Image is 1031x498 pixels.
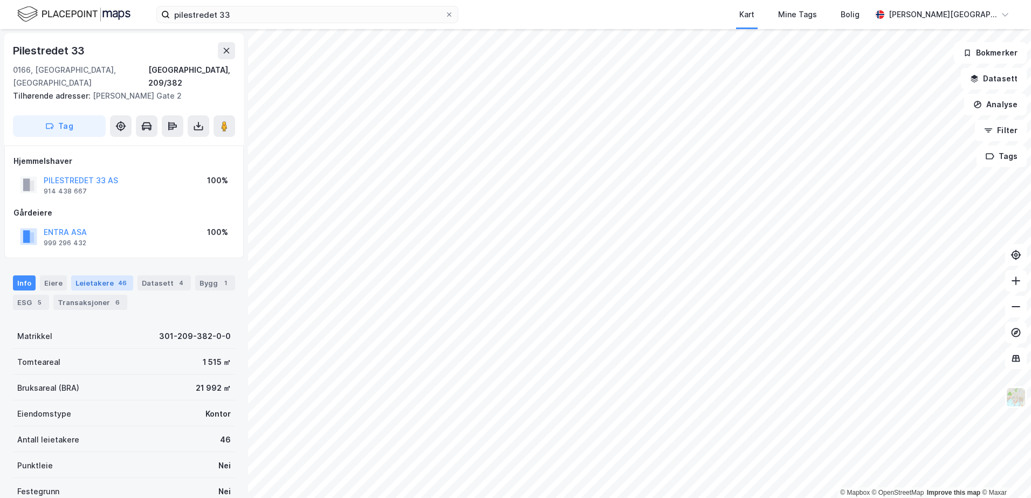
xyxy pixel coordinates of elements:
[17,382,79,395] div: Bruksareal (BRA)
[53,295,127,310] div: Transaksjoner
[927,489,980,496] a: Improve this map
[17,407,71,420] div: Eiendomstype
[872,489,924,496] a: OpenStreetMap
[170,6,445,23] input: Søk på adresse, matrikkel, gårdeiere, leietakere eller personer
[148,64,235,89] div: [GEOGRAPHIC_DATA], 209/382
[840,489,870,496] a: Mapbox
[739,8,754,21] div: Kart
[207,226,228,239] div: 100%
[13,89,226,102] div: [PERSON_NAME] Gate 2
[176,278,187,288] div: 4
[13,206,235,219] div: Gårdeiere
[40,275,67,290] div: Eiere
[977,446,1031,498] iframe: Chat Widget
[13,64,148,89] div: 0166, [GEOGRAPHIC_DATA], [GEOGRAPHIC_DATA]
[116,278,129,288] div: 46
[961,68,1027,89] button: Datasett
[159,330,231,343] div: 301-209-382-0-0
[977,446,1031,498] div: Kontrollprogram for chat
[207,174,228,187] div: 100%
[17,485,59,498] div: Festegrunn
[220,433,231,446] div: 46
[17,330,52,343] div: Matrikkel
[203,356,231,369] div: 1 515 ㎡
[13,115,106,137] button: Tag
[17,459,53,472] div: Punktleie
[196,382,231,395] div: 21 992 ㎡
[13,295,49,310] div: ESG
[220,278,231,288] div: 1
[71,275,133,290] div: Leietakere
[964,94,1027,115] button: Analyse
[13,275,36,290] div: Info
[975,120,1027,141] button: Filter
[218,459,231,472] div: Nei
[13,91,93,100] span: Tilhørende adresser:
[977,146,1027,167] button: Tags
[889,8,996,21] div: [PERSON_NAME][GEOGRAPHIC_DATA]
[195,275,235,290] div: Bygg
[44,239,86,247] div: 999 296 432
[954,42,1027,64] button: Bokmerker
[778,8,817,21] div: Mine Tags
[13,155,235,168] div: Hjemmelshaver
[112,297,123,308] div: 6
[17,356,60,369] div: Tomteareal
[13,42,87,59] div: Pilestredet 33
[17,433,79,446] div: Antall leietakere
[205,407,231,420] div: Kontor
[44,187,87,196] div: 914 438 667
[138,275,191,290] div: Datasett
[17,5,130,24] img: logo.f888ab2527a4732fd821a326f86c7f29.svg
[1006,387,1026,407] img: Z
[841,8,860,21] div: Bolig
[34,297,45,308] div: 5
[218,485,231,498] div: Nei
